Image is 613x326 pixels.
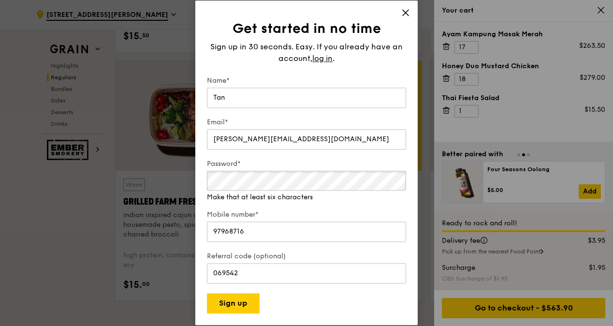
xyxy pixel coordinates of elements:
span: . [333,54,335,63]
label: Referral code (optional) [207,252,406,262]
label: Password* [207,159,406,169]
label: Mobile number* [207,210,406,220]
div: Make that at least six characters [207,193,406,203]
span: log in [312,53,333,64]
h1: Get started in no time [207,20,406,37]
button: Sign up [207,294,260,314]
label: Name* [207,76,406,86]
label: Email* [207,118,406,127]
span: Sign up in 30 seconds. Easy. If you already have an account, [210,42,403,63]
